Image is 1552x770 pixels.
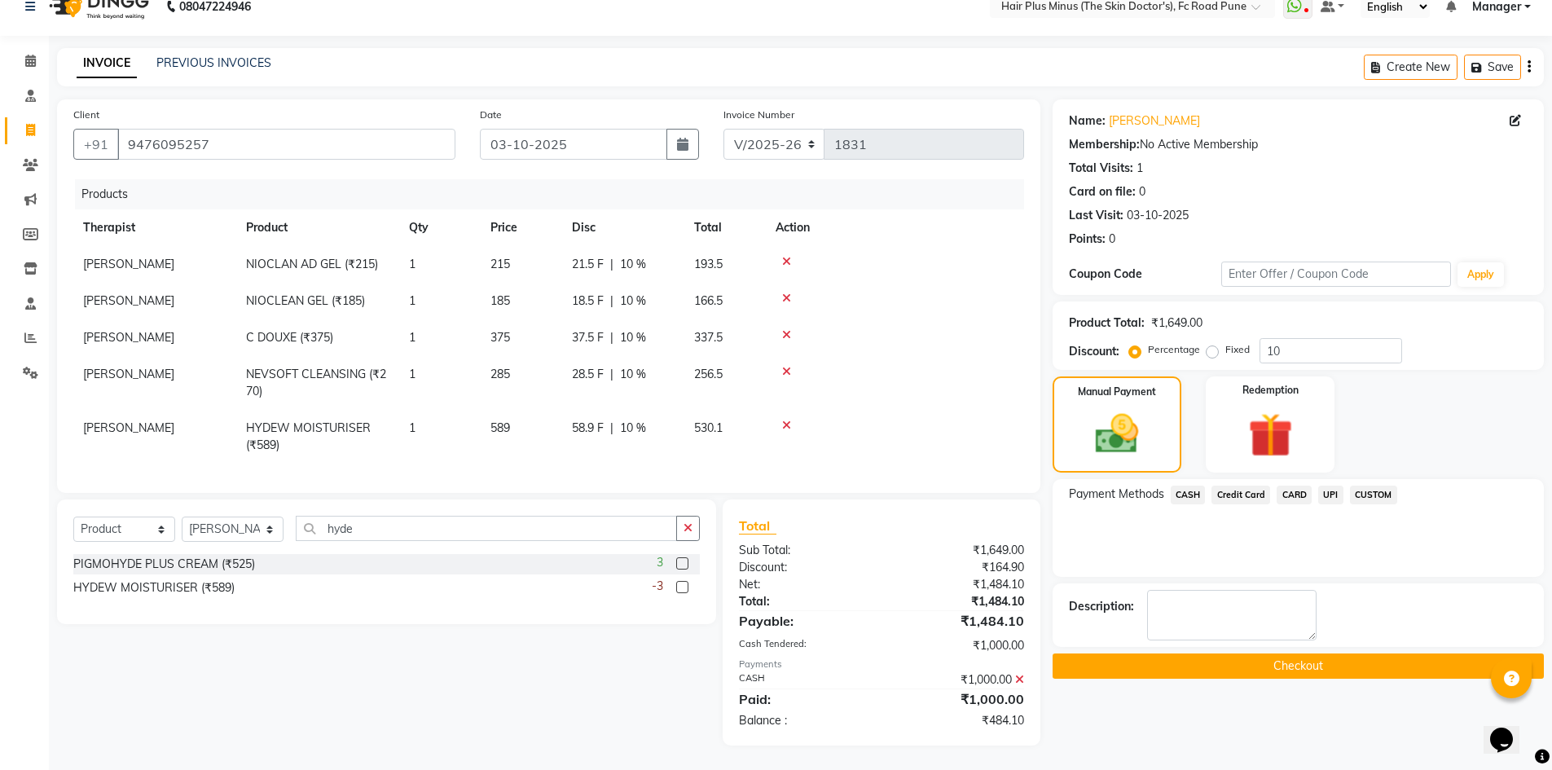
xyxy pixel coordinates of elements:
label: Percentage [1148,342,1200,357]
span: 185 [490,293,510,308]
iframe: chat widget [1484,705,1536,754]
span: 530.1 [694,420,723,435]
button: Save [1464,55,1521,80]
span: HYDEW MOISTURISER (₹589) [246,420,371,452]
th: Total [684,209,766,246]
span: 1 [409,257,415,271]
th: Price [481,209,562,246]
div: CASH [727,671,882,689]
span: [PERSON_NAME] [83,330,174,345]
span: 215 [490,257,510,271]
span: [PERSON_NAME] [83,257,174,271]
div: ₹1,484.10 [882,576,1036,593]
div: Total: [727,593,882,610]
span: 589 [490,420,510,435]
span: 1 [409,293,415,308]
span: | [610,329,613,346]
div: ₹1,649.00 [1151,315,1202,332]
div: Products [75,179,1036,209]
a: [PERSON_NAME] [1109,112,1200,130]
span: 10 % [620,256,646,273]
img: _gift.svg [1234,407,1307,463]
span: 1 [409,420,415,435]
label: Client [73,108,99,122]
div: Discount: [1069,343,1119,360]
span: 58.9 F [572,420,604,437]
span: CASH [1171,486,1206,504]
div: Card on file: [1069,183,1136,200]
span: Total [739,517,776,535]
input: Enter Offer / Coupon Code [1221,262,1451,287]
span: Payment Methods [1069,486,1164,503]
span: 166.5 [694,293,723,308]
span: UPI [1318,486,1343,504]
span: 193.5 [694,257,723,271]
div: Description: [1069,598,1134,615]
input: Search by Name/Mobile/Email/Code [117,129,455,160]
div: Total Visits: [1069,160,1133,177]
div: ₹484.10 [882,712,1036,729]
div: Cash Tendered: [727,637,882,654]
label: Redemption [1242,383,1299,398]
span: | [610,420,613,437]
th: Qty [399,209,481,246]
div: ₹164.90 [882,559,1036,576]
span: Credit Card [1211,486,1270,504]
input: Search or Scan [296,516,677,541]
button: +91 [73,129,119,160]
div: ₹1,000.00 [882,671,1036,689]
div: Coupon Code [1069,266,1222,283]
span: | [610,256,613,273]
span: 28.5 F [572,366,604,383]
span: 10 % [620,420,646,437]
div: PIGMOHYDE PLUS CREAM (₹525) [73,556,255,573]
div: Last Visit: [1069,207,1123,224]
span: NEVSOFT CLEANSING (₹270) [246,367,386,398]
span: CARD [1277,486,1312,504]
div: 1 [1137,160,1143,177]
th: Product [236,209,399,246]
span: C DOUXE (₹375) [246,330,333,345]
span: 337.5 [694,330,723,345]
div: Membership: [1069,136,1140,153]
span: 3 [657,554,663,571]
span: 10 % [620,293,646,310]
div: Points: [1069,231,1106,248]
label: Invoice Number [723,108,794,122]
span: [PERSON_NAME] [83,293,174,308]
span: NIOCLEAN GEL (₹185) [246,293,365,308]
span: CUSTOM [1350,486,1397,504]
span: 21.5 F [572,256,604,273]
button: Apply [1457,262,1504,287]
span: 375 [490,330,510,345]
span: 1 [409,367,415,381]
div: No Active Membership [1069,136,1528,153]
span: [PERSON_NAME] [83,367,174,381]
label: Manual Payment [1078,385,1156,399]
div: HYDEW MOISTURISER (₹589) [73,579,235,596]
button: Checkout [1053,653,1544,679]
div: ₹1,484.10 [882,611,1036,631]
div: Payable: [727,611,882,631]
label: Fixed [1225,342,1250,357]
img: _cash.svg [1082,409,1152,459]
a: PREVIOUS INVOICES [156,55,271,70]
span: | [610,366,613,383]
span: [PERSON_NAME] [83,420,174,435]
div: ₹1,484.10 [882,593,1036,610]
div: ₹1,649.00 [882,542,1036,559]
div: Net: [727,576,882,593]
div: Sub Total: [727,542,882,559]
div: Paid: [727,689,882,709]
th: Action [766,209,1024,246]
span: 1 [409,330,415,345]
label: Date [480,108,502,122]
th: Disc [562,209,684,246]
button: Create New [1364,55,1457,80]
span: | [610,293,613,310]
span: 37.5 F [572,329,604,346]
div: Product Total: [1069,315,1145,332]
div: 0 [1109,231,1115,248]
span: 256.5 [694,367,723,381]
span: 18.5 F [572,293,604,310]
